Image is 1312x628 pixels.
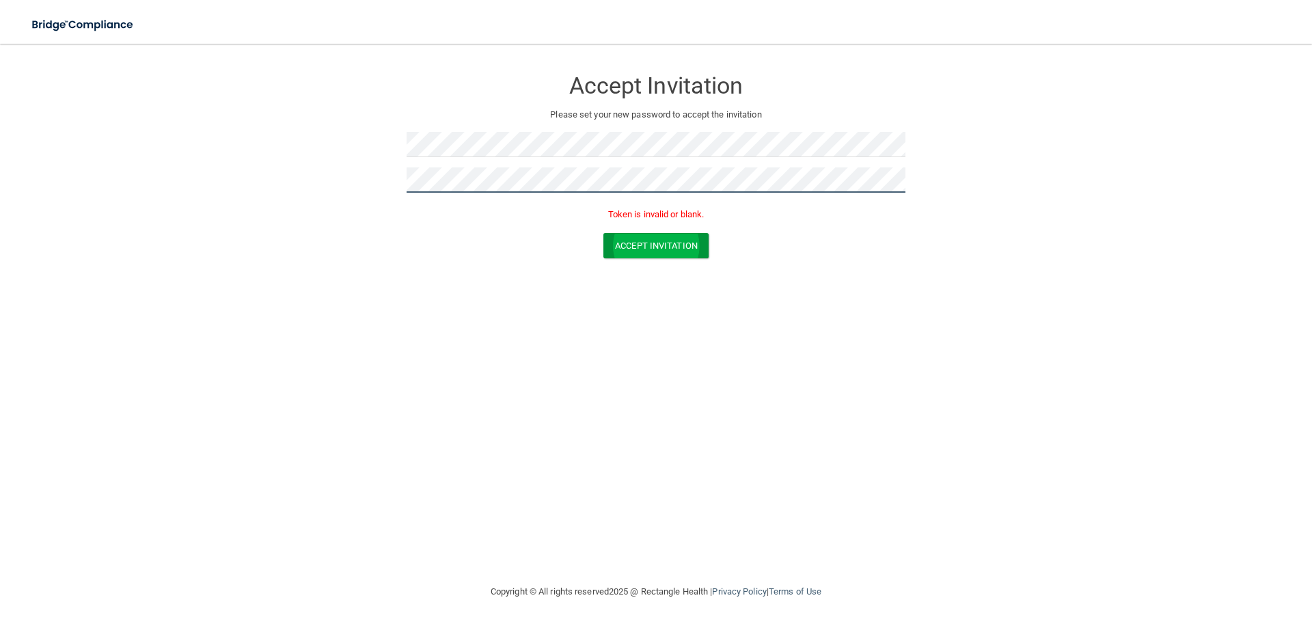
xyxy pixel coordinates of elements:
button: Accept Invitation [603,233,709,258]
iframe: Drift Widget Chat Controller [1076,531,1296,586]
div: Copyright © All rights reserved 2025 @ Rectangle Health | | [407,570,905,614]
img: bridge_compliance_login_screen.278c3ca4.svg [20,11,146,39]
p: Token is invalid or blank. [407,206,905,223]
a: Privacy Policy [712,586,766,597]
a: Terms of Use [769,586,821,597]
h3: Accept Invitation [407,73,905,98]
p: Please set your new password to accept the invitation [417,107,895,123]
